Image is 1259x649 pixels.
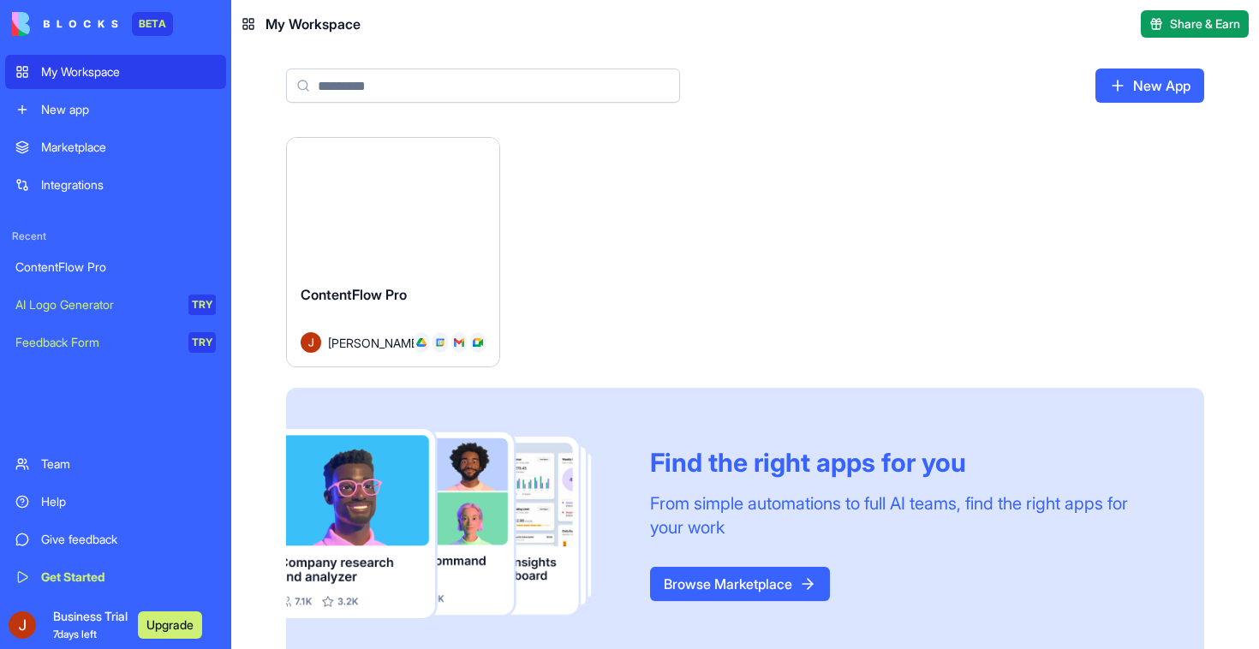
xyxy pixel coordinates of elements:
[416,337,427,348] img: drive_kozyt7.svg
[454,337,464,348] img: Gmail_trouth.svg
[286,429,623,618] img: Frame_181_egmpey.png
[473,337,483,348] img: Google_Meet_icon__2020_hdoyvy.svg
[132,12,173,36] div: BETA
[5,168,226,202] a: Integrations
[41,63,216,80] div: My Workspace
[188,332,216,353] div: TRY
[5,485,226,519] a: Help
[41,455,216,473] div: Team
[12,12,173,36] a: BETA
[1141,10,1249,38] button: Share & Earn
[12,12,118,36] img: logo
[5,250,226,284] a: ContentFlow Pro
[286,137,500,367] a: ContentFlow ProAvatar[PERSON_NAME]
[5,447,226,481] a: Team
[5,522,226,557] a: Give feedback
[138,611,202,639] button: Upgrade
[650,491,1163,539] div: From simple automations to full AI teams, find the right apps for your work
[15,334,176,351] div: Feedback Form
[9,611,36,639] img: ACg8ocKAOfz-UYwWoR_19_Ut3FBUhZi7_ap5WVUsnwAF1V2EZCgKAQ=s96-c
[188,295,216,315] div: TRY
[1095,68,1204,103] a: New App
[15,296,176,313] div: AI Logo Generator
[435,337,445,348] img: GCal_x6vdih.svg
[5,325,226,360] a: Feedback FormTRY
[328,334,400,352] span: [PERSON_NAME]
[301,332,321,353] img: Avatar
[1170,15,1240,33] span: Share & Earn
[650,447,1163,478] div: Find the right apps for you
[15,259,216,276] div: ContentFlow Pro
[41,569,216,586] div: Get Started
[5,92,226,127] a: New app
[41,531,216,548] div: Give feedback
[41,139,216,156] div: Marketplace
[5,130,226,164] a: Marketplace
[301,286,407,303] span: ContentFlow Pro
[650,567,830,601] a: Browse Marketplace
[53,628,97,640] span: 7 days left
[41,493,216,510] div: Help
[41,101,216,118] div: New app
[41,176,216,194] div: Integrations
[53,608,128,642] span: Business Trial
[5,560,226,594] a: Get Started
[5,55,226,89] a: My Workspace
[266,14,361,34] span: My Workspace
[5,229,226,243] span: Recent
[5,288,226,322] a: AI Logo GeneratorTRY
